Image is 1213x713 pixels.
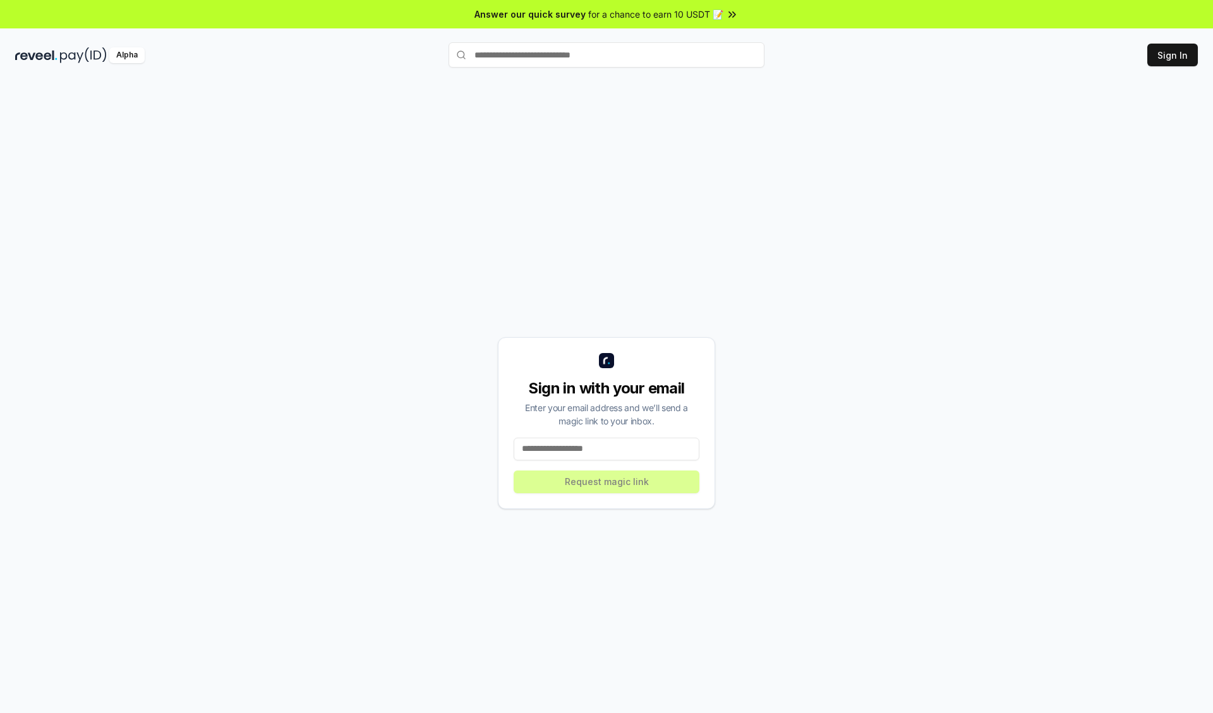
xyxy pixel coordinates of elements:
img: pay_id [60,47,107,63]
img: reveel_dark [15,47,57,63]
div: Sign in with your email [514,378,699,398]
span: Answer our quick survey [474,8,586,21]
div: Enter your email address and we’ll send a magic link to your inbox. [514,401,699,428]
img: logo_small [599,353,614,368]
span: for a chance to earn 10 USDT 📝 [588,8,723,21]
div: Alpha [109,47,145,63]
button: Sign In [1147,44,1198,66]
